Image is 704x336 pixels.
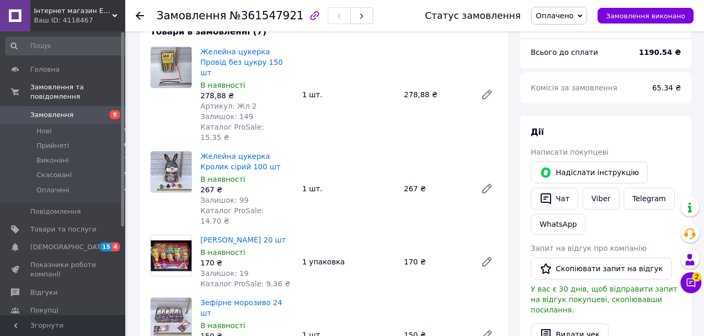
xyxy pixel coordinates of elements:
img: Желейна Цукерка Бургер Сендвіч 20 шт [151,240,192,271]
span: Скасовані [37,170,72,180]
div: 267 ₴ [200,184,294,195]
span: №361547921 [230,9,304,22]
span: Запит на відгук про компанію [531,244,647,252]
span: Головна [30,65,59,74]
span: Нові [37,126,52,136]
span: В наявності [200,81,245,89]
img: Желейна цукерка Провід без цукру 150 шт [151,47,192,88]
span: Оплачено [536,11,574,20]
button: Надіслати інструкцію [531,161,648,183]
span: Прийняті [37,141,69,150]
span: Замовлення [157,9,226,22]
span: [DEMOGRAPHIC_DATA] [30,242,108,252]
span: 47 [121,156,128,165]
span: Замовлення та повідомлення [30,83,125,101]
div: 1 шт. [298,87,400,102]
span: Оплачені [37,186,69,195]
span: Відгуки [30,288,57,297]
span: Каталог ProSale: 14.70 ₴ [200,206,264,225]
a: Редагувати [476,84,497,105]
span: Повідомлення [30,207,81,216]
span: Написати покупцеві [531,148,608,156]
span: 65.34 ₴ [652,84,681,92]
span: Виконані [37,156,69,165]
span: Дії [531,127,544,137]
span: У вас є 30 днів, щоб відправити запит на відгук покупцеві, скопіювавши посилання. [531,285,677,314]
div: 170 ₴ [200,258,294,268]
a: Желейна цукерка Кролик сірий 100 шт [200,152,281,171]
a: [PERSON_NAME] 20 шт [200,236,286,244]
div: 1 шт. [298,181,400,196]
a: Telegram [624,188,675,210]
div: Статус замовлення [425,10,521,21]
span: 2 [692,270,701,280]
span: В наявності [200,175,245,183]
span: Залишок: 99 [200,196,248,204]
a: Viber [582,188,619,210]
span: Товари в замовленні (7) [150,27,267,37]
span: 4 [112,242,120,251]
input: Пошук [5,37,129,55]
div: 278,88 ₴ [400,87,472,102]
span: Показники роботи компанії [30,260,97,279]
div: Повернутися назад [136,10,144,21]
a: Желейна цукерка Провід без цукру 150 шт [200,48,283,77]
button: Скопіювати запит на відгук [531,258,672,280]
span: Залишок: 19 [200,269,248,277]
span: 39 [121,170,128,180]
div: 278,88 ₴ [200,90,294,101]
span: В наявності [200,248,245,257]
span: В наявності [200,321,245,330]
span: 4 [124,186,128,195]
div: 170 ₴ [400,254,472,269]
span: 9 [124,126,128,136]
span: 15 [100,242,112,251]
button: Замовлення виконано [598,8,694,24]
span: 0 [124,141,128,150]
span: Комісія за замовлення [531,84,617,92]
b: 1190.54 ₴ [639,48,681,56]
div: 267 ₴ [400,181,472,196]
span: Інтернет магазин Евріка [34,6,112,16]
div: 1 упаковка [298,254,400,269]
img: Желейна цукерка Кролик сірий 100 шт [151,152,192,192]
span: Каталог ProSale: 9.36 ₴ [200,280,290,288]
div: Ваш ID: 4118467 [34,16,125,25]
button: Чат з покупцем2 [681,272,701,293]
span: 9 [110,110,120,119]
button: Чат [531,188,578,210]
span: Замовлення виконано [606,12,685,20]
span: Покупці [30,306,58,315]
span: Залишок: 149 [200,112,253,121]
span: Всього до сплати [531,48,598,56]
a: Зефірне морозиво 24 шт [200,298,282,317]
a: WhatsApp [531,214,586,235]
a: Редагувати [476,178,497,199]
a: Редагувати [476,251,497,272]
span: Замовлення [30,110,74,120]
span: Каталог ProSale: 15.35 ₴ [200,123,264,142]
span: Артикул: Жл 2 [200,102,257,110]
span: Товари та послуги [30,225,97,234]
